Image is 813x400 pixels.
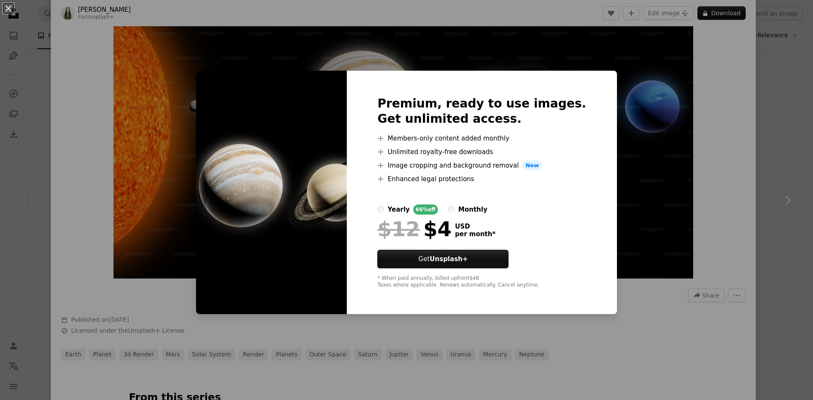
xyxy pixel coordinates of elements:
[377,218,420,240] span: $12
[458,204,487,215] div: monthly
[455,223,495,230] span: USD
[455,230,495,238] span: per month *
[196,71,347,314] img: premium_photo-1717620945061-fdb31301a205
[448,206,455,213] input: monthly
[377,133,586,143] li: Members-only content added monthly
[377,147,586,157] li: Unlimited royalty-free downloads
[387,204,409,215] div: yearly
[413,204,438,215] div: 66% off
[522,160,542,171] span: New
[377,96,586,127] h2: Premium, ready to use images. Get unlimited access.
[377,250,509,268] button: GetUnsplash+
[377,174,586,184] li: Enhanced legal protections
[377,160,586,171] li: Image cropping and background removal
[377,206,384,213] input: yearly66%off
[430,255,468,263] strong: Unsplash+
[377,275,586,289] div: * When paid annually, billed upfront $48 Taxes where applicable. Renews automatically. Cancel any...
[377,218,451,240] div: $4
